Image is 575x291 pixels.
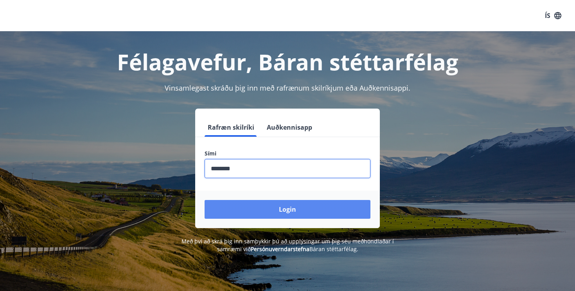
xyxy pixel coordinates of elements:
span: Með því að skrá þig inn samþykkir þú að upplýsingar um þig séu meðhöndlaðar í samræmi við Báran s... [181,237,394,253]
label: Sími [205,150,370,157]
a: Persónuverndarstefna [251,245,309,253]
span: Vinsamlegast skráðu þig inn með rafrænum skilríkjum eða Auðkennisappi. [165,83,410,93]
button: Login [205,200,370,219]
button: Rafræn skilríki [205,118,257,137]
button: Auðkennisapp [264,118,315,137]
h1: Félagavefur, Báran stéttarfélag [15,47,560,77]
button: ÍS [541,9,566,23]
